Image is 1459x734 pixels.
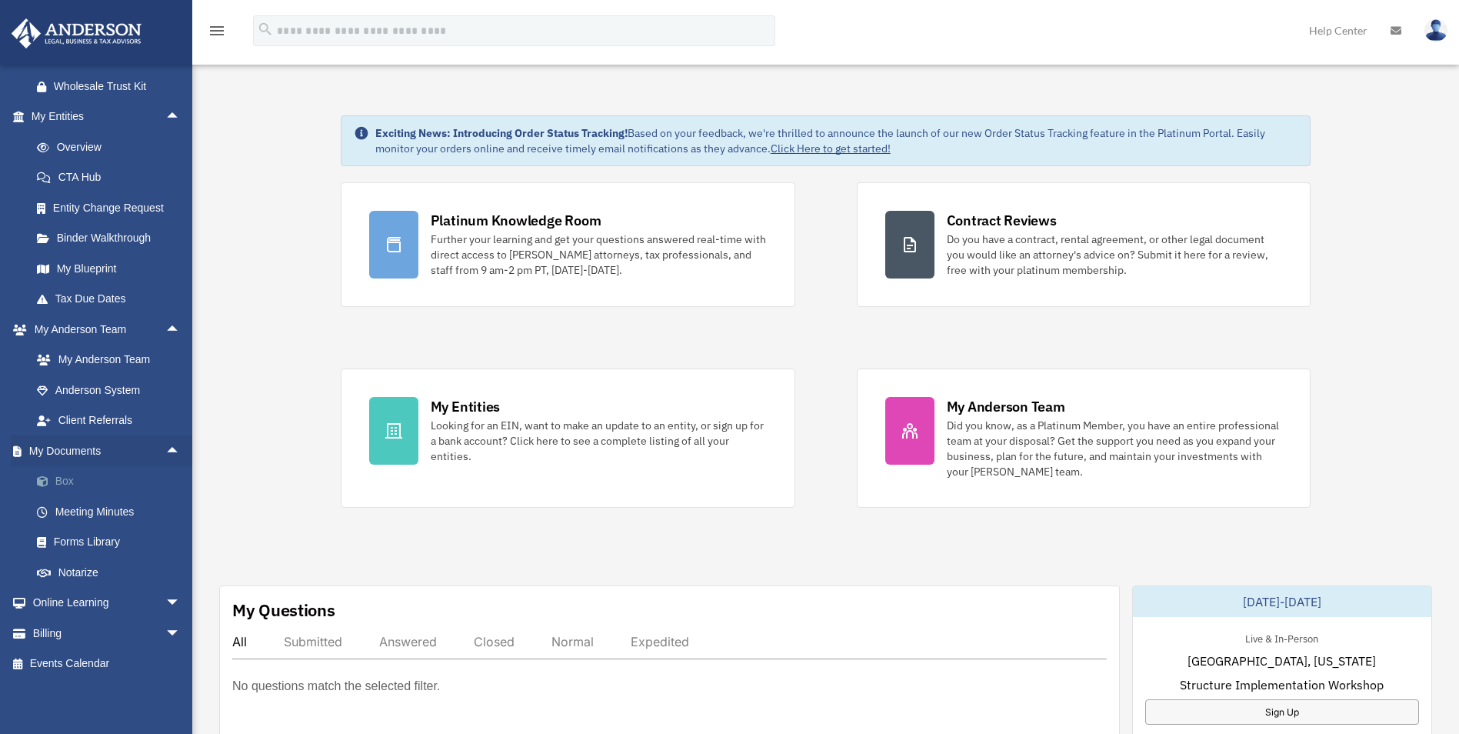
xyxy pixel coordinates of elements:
[208,27,226,40] a: menu
[11,649,204,679] a: Events Calendar
[22,466,204,497] a: Box
[22,345,204,375] a: My Anderson Team
[11,618,204,649] a: Billingarrow_drop_down
[22,71,204,102] a: Wholesale Trust Kit
[165,588,196,619] span: arrow_drop_down
[11,102,204,132] a: My Entitiesarrow_drop_up
[22,192,204,223] a: Entity Change Request
[22,253,204,284] a: My Blueprint
[431,211,601,230] div: Platinum Knowledge Room
[11,588,204,619] a: Online Learningarrow_drop_down
[1133,586,1431,617] div: [DATE]-[DATE]
[857,182,1311,307] a: Contract Reviews Do you have a contract, rental agreement, or other legal document you would like...
[341,182,795,307] a: Platinum Knowledge Room Further your learning and get your questions answered real-time with dire...
[1188,652,1376,670] span: [GEOGRAPHIC_DATA], [US_STATE]
[22,496,204,527] a: Meeting Minutes
[165,314,196,345] span: arrow_drop_up
[22,284,204,315] a: Tax Due Dates
[165,102,196,133] span: arrow_drop_up
[1233,629,1331,646] div: Live & In-Person
[857,369,1311,508] a: My Anderson Team Did you know, as a Platinum Member, you have an entire professional team at your...
[431,418,767,464] div: Looking for an EIN, want to make an update to an entity, or sign up for a bank account? Click her...
[947,418,1283,479] div: Did you know, as a Platinum Member, you have an entire professional team at your disposal? Get th...
[631,634,689,649] div: Expedited
[232,676,440,697] p: No questions match the selected filter.
[284,634,342,649] div: Submitted
[379,634,437,649] div: Answered
[22,557,204,588] a: Notarize
[11,435,204,466] a: My Documentsarrow_drop_up
[11,314,204,345] a: My Anderson Teamarrow_drop_up
[165,435,196,467] span: arrow_drop_up
[947,397,1065,416] div: My Anderson Team
[232,634,247,649] div: All
[551,634,594,649] div: Normal
[22,223,204,254] a: Binder Walkthrough
[1180,676,1384,694] span: Structure Implementation Workshop
[375,125,1298,156] div: Based on your feedback, we're thrilled to announce the launch of our new Order Status Tracking fe...
[474,634,515,649] div: Closed
[7,18,146,48] img: Anderson Advisors Platinum Portal
[22,405,204,436] a: Client Referrals
[208,22,226,40] i: menu
[22,162,204,193] a: CTA Hub
[947,211,1057,230] div: Contract Reviews
[22,527,204,558] a: Forms Library
[431,232,767,278] div: Further your learning and get your questions answered real-time with direct access to [PERSON_NAM...
[22,132,204,162] a: Overview
[22,375,204,405] a: Anderson System
[431,397,500,416] div: My Entities
[54,77,185,96] div: Wholesale Trust Kit
[341,369,795,508] a: My Entities Looking for an EIN, want to make an update to an entity, or sign up for a bank accoun...
[165,618,196,649] span: arrow_drop_down
[375,126,628,140] strong: Exciting News: Introducing Order Status Tracking!
[1424,19,1447,42] img: User Pic
[232,599,335,622] div: My Questions
[1145,699,1419,725] a: Sign Up
[257,21,274,38] i: search
[771,142,891,155] a: Click Here to get started!
[947,232,1283,278] div: Do you have a contract, rental agreement, or other legal document you would like an attorney's ad...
